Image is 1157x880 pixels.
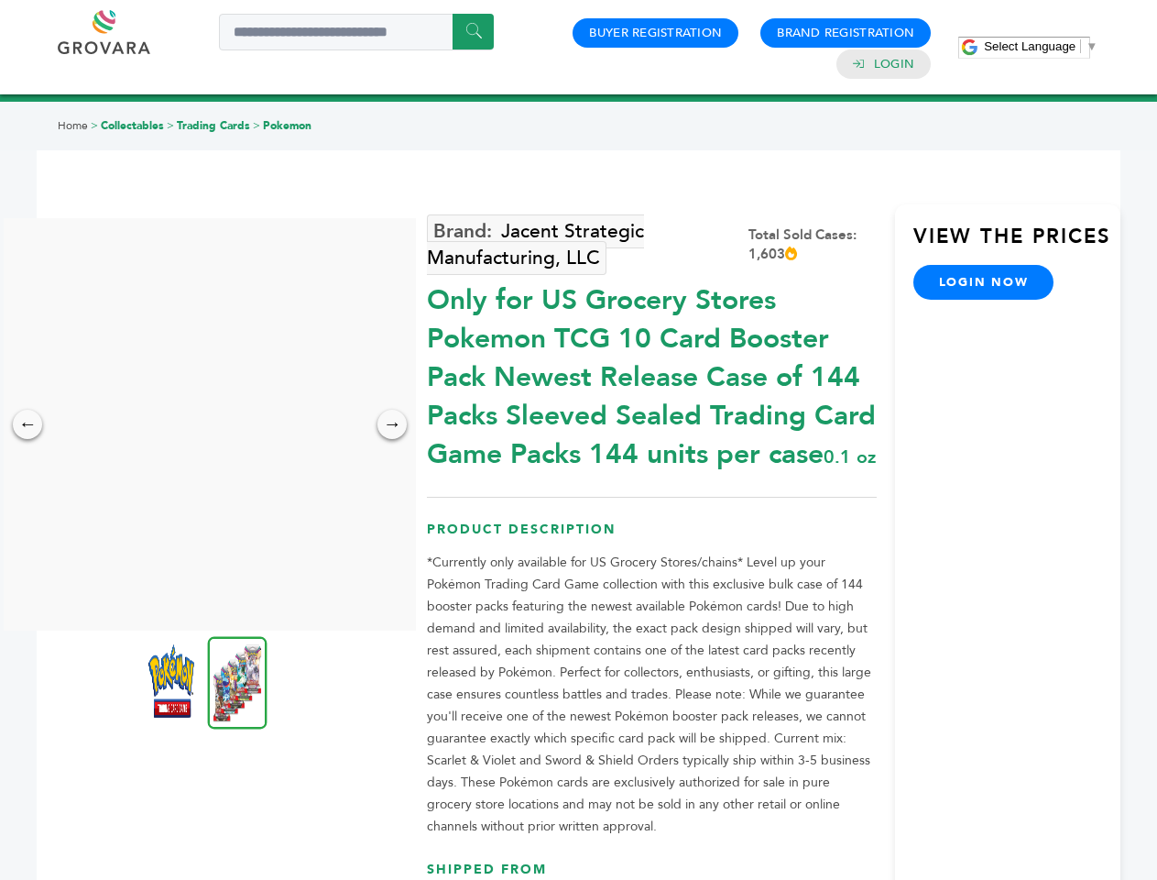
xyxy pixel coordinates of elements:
h3: View the Prices [913,223,1120,265]
a: Login [874,56,914,72]
p: *Currently only available for US Grocery Stores/chains* Level up your Pokémon Trading Card Game c... [427,552,877,838]
input: Search a product or brand... [219,14,494,50]
img: *Only for US Grocery Stores* Pokemon TCG 10 Card Booster Pack – Newest Release (Case of 144 Packs... [208,636,267,729]
img: *Only for US Grocery Stores* Pokemon TCG 10 Card Booster Pack – Newest Release (Case of 144 Packs... [148,644,194,718]
span: > [167,118,174,133]
a: login now [913,265,1054,300]
a: Select Language​ [984,39,1097,53]
div: ← [13,410,42,439]
a: Trading Cards [177,118,250,133]
span: > [91,118,98,133]
span: > [253,118,260,133]
div: Only for US Grocery Stores Pokemon TCG 10 Card Booster Pack Newest Release Case of 144 Packs Slee... [427,272,877,474]
span: ▼ [1086,39,1097,53]
a: Brand Registration [777,25,914,41]
a: Jacent Strategic Manufacturing, LLC [427,214,644,275]
a: Home [58,118,88,133]
a: Buyer Registration [589,25,722,41]
div: → [377,410,407,439]
h3: Product Description [427,521,877,553]
span: Select Language [984,39,1075,53]
div: Total Sold Cases: 1,603 [748,225,877,264]
span: 0.1 oz [824,445,876,469]
a: Collectables [101,118,164,133]
span: ​ [1080,39,1081,53]
a: Pokemon [263,118,311,133]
